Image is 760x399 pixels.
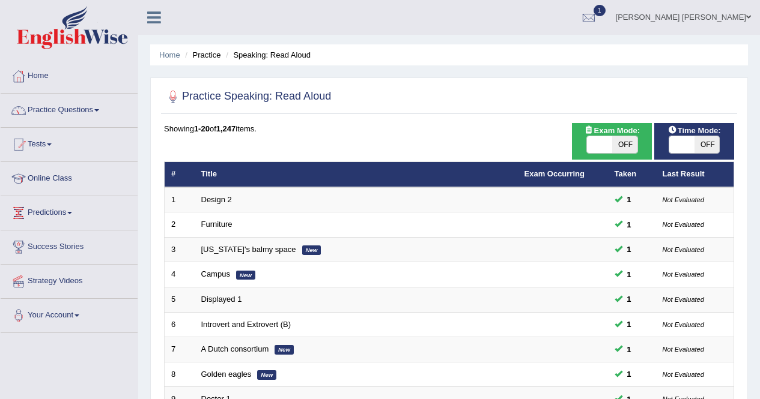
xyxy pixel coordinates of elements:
[1,128,138,158] a: Tests
[201,220,233,229] a: Furniture
[580,124,645,137] span: Exam Mode:
[1,265,138,295] a: Strategy Videos
[1,230,138,260] a: Success Stories
[663,371,704,378] small: Not Evaluated
[608,162,656,187] th: Taken
[663,246,704,253] small: Not Evaluated
[622,343,636,356] span: You can still take this question
[622,293,636,305] span: You can still take this question
[165,187,195,212] td: 1
[663,346,704,353] small: Not Evaluated
[216,124,236,133] b: 1,247
[201,195,232,204] a: Design 2
[1,299,138,329] a: Your Account
[201,295,242,304] a: Displayed 1
[165,337,195,362] td: 7
[201,370,252,379] a: Golden eagles
[165,162,195,187] th: #
[159,50,180,59] a: Home
[195,162,518,187] th: Title
[164,123,734,134] div: Showing of items.
[622,368,636,380] span: You can still take this question
[524,169,585,178] a: Exam Occurring
[194,124,210,133] b: 1-20
[165,362,195,387] td: 8
[1,162,138,192] a: Online Class
[275,345,294,355] em: New
[165,237,195,262] td: 3
[1,196,138,226] a: Predictions
[622,193,636,206] span: You can still take this question
[594,5,606,16] span: 1
[663,196,704,203] small: Not Evaluated
[695,136,720,153] span: OFF
[165,287,195,313] td: 5
[656,162,734,187] th: Last Result
[165,312,195,337] td: 6
[201,320,291,329] a: Introvert and Extrovert (B)
[164,88,331,106] h2: Practice Speaking: Read Aloud
[572,123,652,160] div: Show exams occurring in exams
[612,136,637,153] span: OFF
[201,269,230,278] a: Campus
[182,49,220,61] li: Practice
[223,49,311,61] li: Speaking: Read Aloud
[165,262,195,287] td: 4
[622,268,636,281] span: You can still take this question
[663,221,704,228] small: Not Evaluated
[622,218,636,231] span: You can still take this question
[622,318,636,331] span: You can still take this question
[622,243,636,256] span: You can still take this question
[663,124,726,137] span: Time Mode:
[663,271,704,278] small: Not Evaluated
[663,321,704,328] small: Not Evaluated
[201,344,269,353] a: A Dutch consortium
[1,59,138,89] a: Home
[302,245,321,255] em: New
[165,212,195,238] td: 2
[201,245,296,254] a: [US_STATE]'s balmy space
[1,94,138,124] a: Practice Questions
[257,370,276,380] em: New
[663,296,704,303] small: Not Evaluated
[236,271,255,280] em: New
